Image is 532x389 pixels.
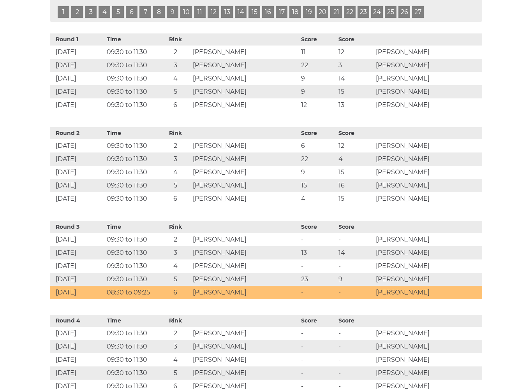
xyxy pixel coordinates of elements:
[299,179,336,192] td: 15
[105,127,160,139] th: Time
[299,166,336,179] td: 9
[139,6,151,18] a: 7
[374,192,482,205] td: [PERSON_NAME]
[50,179,105,192] td: [DATE]
[299,221,336,233] th: Score
[85,6,97,18] a: 3
[50,98,105,112] td: [DATE]
[289,6,301,18] a: 18
[50,233,105,246] td: [DATE]
[191,273,299,286] td: [PERSON_NAME]
[374,246,482,259] td: [PERSON_NAME]
[336,46,374,59] td: 12
[50,152,105,166] td: [DATE]
[336,353,374,366] td: -
[336,59,374,72] td: 3
[105,152,160,166] td: 09:30 to 11:30
[336,259,374,273] td: -
[105,139,160,152] td: 09:30 to 11:30
[105,327,160,340] td: 09:30 to 11:30
[374,259,482,273] td: [PERSON_NAME]
[105,246,160,259] td: 09:30 to 11:30
[374,366,482,380] td: [PERSON_NAME]
[50,286,105,299] td: [DATE]
[374,340,482,353] td: [PERSON_NAME]
[160,46,191,59] td: 2
[336,221,374,233] th: Score
[160,327,191,340] td: 2
[105,46,160,59] td: 09:30 to 11:30
[160,221,191,233] th: Rink
[160,59,191,72] td: 3
[299,139,336,152] td: 6
[160,72,191,85] td: 4
[191,166,299,179] td: [PERSON_NAME]
[299,33,336,46] th: Score
[160,233,191,246] td: 2
[160,139,191,152] td: 2
[191,366,299,380] td: [PERSON_NAME]
[160,340,191,353] td: 3
[191,59,299,72] td: [PERSON_NAME]
[105,286,160,299] td: 08:30 to 09:25
[336,327,374,340] td: -
[105,179,160,192] td: 09:30 to 11:30
[71,6,83,18] a: 2
[299,273,336,286] td: 23
[180,6,192,18] a: 10
[336,166,374,179] td: 15
[160,166,191,179] td: 4
[105,233,160,246] td: 09:30 to 11:30
[50,166,105,179] td: [DATE]
[191,286,299,299] td: [PERSON_NAME]
[50,85,105,98] td: [DATE]
[105,98,160,112] td: 09:30 to 11:30
[191,72,299,85] td: [PERSON_NAME]
[299,59,336,72] td: 22
[191,192,299,205] td: [PERSON_NAME]
[50,315,105,327] th: Round 4
[336,286,374,299] td: -
[105,166,160,179] td: 09:30 to 11:30
[374,139,482,152] td: [PERSON_NAME]
[160,127,191,139] th: Rink
[374,98,482,112] td: [PERSON_NAME]
[160,179,191,192] td: 5
[105,353,160,366] td: 09:30 to 11:30
[336,179,374,192] td: 16
[235,6,247,18] a: 14
[299,246,336,259] td: 13
[374,273,482,286] td: [PERSON_NAME]
[208,6,219,18] a: 12
[160,192,191,205] td: 6
[191,233,299,246] td: [PERSON_NAME]
[374,59,482,72] td: [PERSON_NAME]
[374,46,482,59] td: [PERSON_NAME]
[191,85,299,98] td: [PERSON_NAME]
[374,286,482,299] td: [PERSON_NAME]
[160,315,191,327] th: Rink
[105,315,160,327] th: Time
[50,246,105,259] td: [DATE]
[112,6,124,18] a: 5
[105,340,160,353] td: 09:30 to 11:30
[105,192,160,205] td: 09:30 to 11:30
[191,353,299,366] td: [PERSON_NAME]
[336,233,374,246] td: -
[50,127,105,139] th: Round 2
[299,152,336,166] td: 22
[374,179,482,192] td: [PERSON_NAME]
[336,273,374,286] td: 9
[50,366,105,380] td: [DATE]
[299,315,336,327] th: Score
[299,46,336,59] td: 11
[344,6,356,18] a: 22
[160,366,191,380] td: 5
[50,192,105,205] td: [DATE]
[105,59,160,72] td: 09:30 to 11:30
[126,6,137,18] a: 6
[105,366,160,380] td: 09:30 to 11:30
[299,353,336,366] td: -
[160,152,191,166] td: 3
[398,6,410,18] a: 26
